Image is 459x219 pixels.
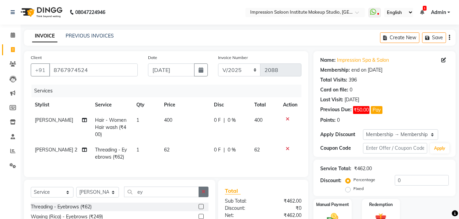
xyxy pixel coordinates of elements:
[214,146,221,154] span: 0 F
[136,147,139,153] span: 1
[91,97,132,113] th: Service
[320,96,343,103] div: Last Visit:
[320,67,350,74] div: Membership:
[420,9,424,15] a: 1
[164,147,170,153] span: 62
[350,86,352,93] div: 0
[371,106,382,114] button: Pay
[124,187,199,197] input: Search or Scan
[250,97,279,113] th: Total
[224,117,225,124] span: |
[160,97,210,113] th: Price
[95,117,126,137] span: Hair - Women Hair wash (₹400)
[354,165,372,172] div: ₹462.00
[164,117,172,123] span: 400
[95,147,127,160] span: Threading - Eyebrows (₹62)
[31,63,50,76] button: +91
[75,3,105,22] b: 08047224946
[337,57,389,64] a: Impression Spa & Salon
[210,97,250,113] th: Disc
[430,143,449,154] button: Apply
[35,117,73,123] span: [PERSON_NAME]
[31,85,307,97] div: Services
[228,146,236,154] span: 0 %
[17,3,64,22] img: logo
[431,9,446,16] span: Admin
[320,117,336,124] div: Points:
[337,117,340,124] div: 0
[320,106,352,114] div: Previous Due:
[228,117,236,124] span: 0 %
[320,57,336,64] div: Name:
[132,97,160,113] th: Qty
[254,147,260,153] span: 62
[148,55,157,61] label: Date
[263,205,307,212] div: ₹0
[320,165,351,172] div: Service Total:
[32,30,57,42] a: INVOICE
[220,205,263,212] div: Discount:
[214,117,221,124] span: 0 F
[220,212,263,219] div: Net:
[320,86,348,93] div: Card on file:
[351,67,382,74] div: end on [DATE]
[345,96,359,103] div: [DATE]
[320,145,363,152] div: Coupon Code
[31,97,91,113] th: Stylist
[353,186,364,192] label: Fixed
[316,202,349,208] label: Manual Payment
[263,198,307,205] div: ₹462.00
[224,146,225,154] span: |
[320,76,347,84] div: Total Visits:
[49,63,138,76] input: Search by Name/Mobile/Email/Code
[353,106,369,114] span: ₹50.00
[31,203,92,210] div: Threading - Eyebrows (₹62)
[218,55,248,61] label: Invoice Number
[320,177,341,184] div: Discount:
[353,177,375,183] label: Percentage
[66,33,114,39] a: PREVIOUS INVOICES
[136,117,139,123] span: 1
[369,202,393,208] label: Redemption
[423,6,427,11] span: 1
[31,55,42,61] label: Client
[422,32,446,43] button: Save
[363,143,427,154] input: Enter Offer / Coupon Code
[380,32,419,43] button: Create New
[320,131,363,138] div: Apply Discount
[35,147,77,153] span: [PERSON_NAME] 2
[225,187,241,194] span: Total
[254,117,262,123] span: 400
[279,97,301,113] th: Action
[263,212,307,219] div: ₹462.00
[349,76,357,84] div: 396
[220,198,263,205] div: Sub Total:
